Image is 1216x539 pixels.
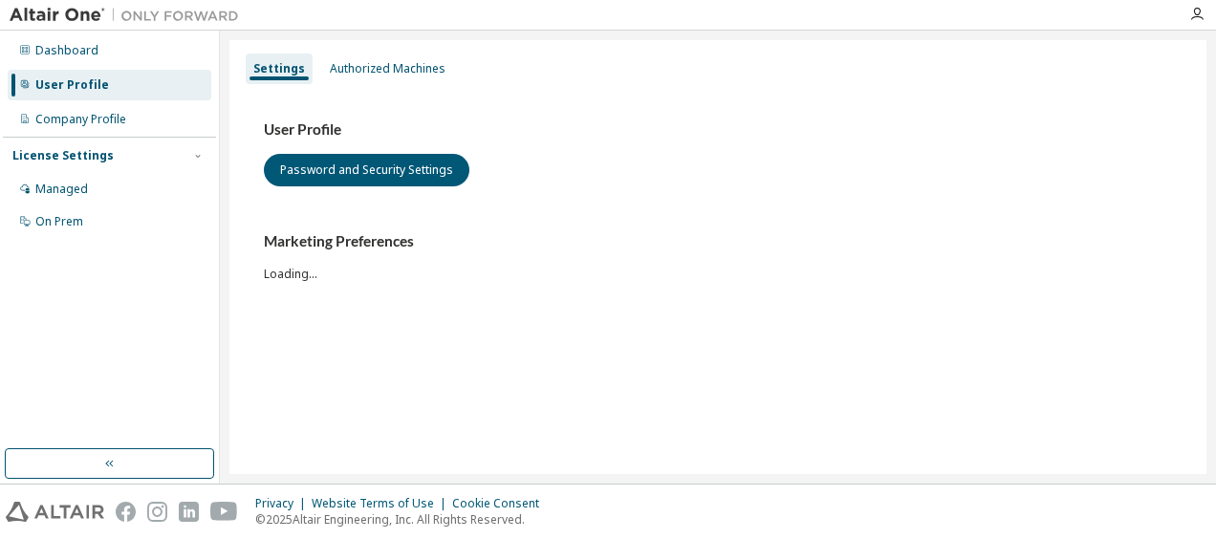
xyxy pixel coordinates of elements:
[35,112,126,127] div: Company Profile
[116,502,136,522] img: facebook.svg
[255,511,551,528] p: © 2025 Altair Engineering, Inc. All Rights Reserved.
[179,502,199,522] img: linkedin.svg
[210,502,238,522] img: youtube.svg
[253,61,305,76] div: Settings
[12,148,114,163] div: License Settings
[312,496,452,511] div: Website Terms of Use
[255,496,312,511] div: Privacy
[264,232,1172,281] div: Loading...
[330,61,445,76] div: Authorized Machines
[10,6,249,25] img: Altair One
[35,214,83,229] div: On Prem
[35,182,88,197] div: Managed
[35,77,109,93] div: User Profile
[6,502,104,522] img: altair_logo.svg
[264,154,469,186] button: Password and Security Settings
[147,502,167,522] img: instagram.svg
[452,496,551,511] div: Cookie Consent
[264,232,1172,251] h3: Marketing Preferences
[264,120,1172,140] h3: User Profile
[35,43,98,58] div: Dashboard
